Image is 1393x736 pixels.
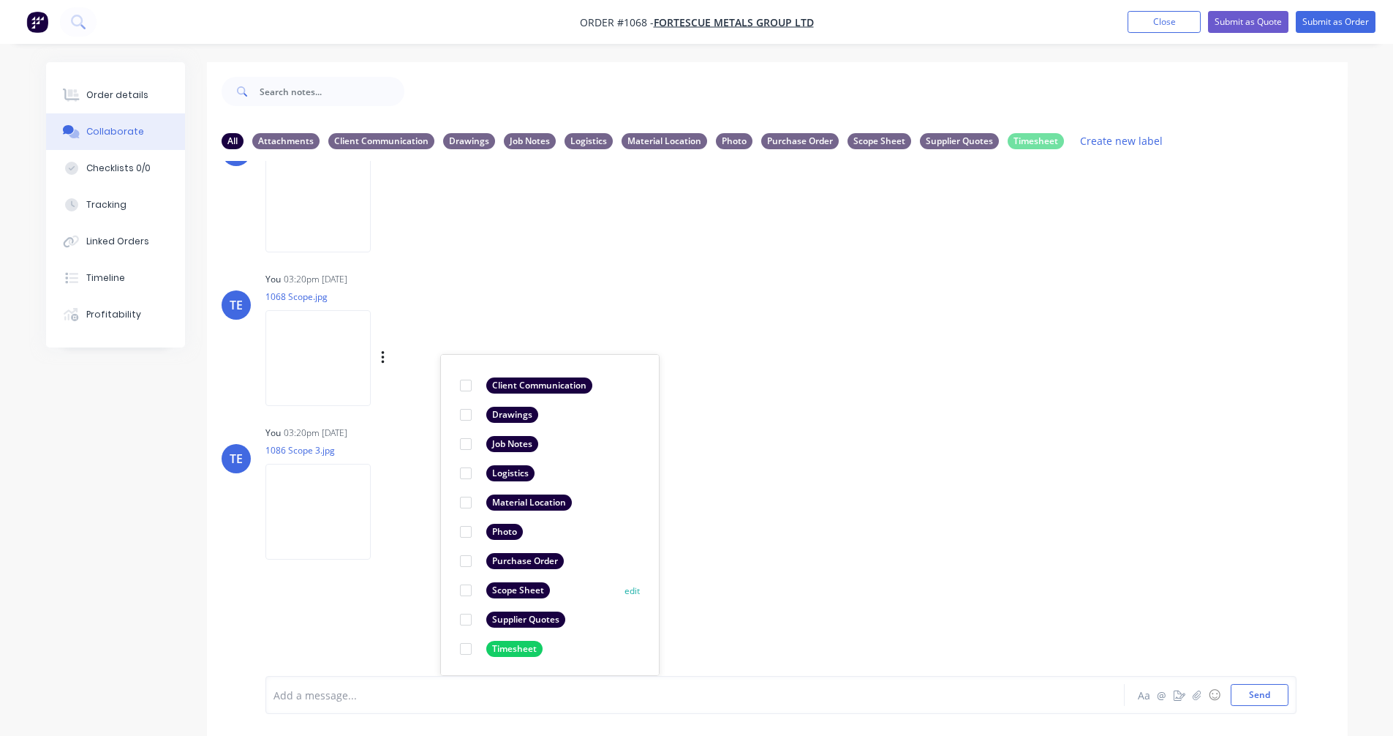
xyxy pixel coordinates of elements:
[486,495,572,511] div: Material Location
[761,133,839,149] div: Purchase Order
[1208,11,1288,33] button: Submit as Quote
[1008,133,1064,149] div: Timesheet
[230,450,243,467] div: TE
[265,290,534,303] p: 1068 Scope.jpg
[486,612,565,628] div: Supplier Quotes
[265,444,385,457] p: 1086 Scope 3.jpg
[1206,686,1223,704] button: ☺
[580,15,654,29] span: Order #1068 -
[565,133,613,149] div: Logistics
[46,113,185,150] button: Collaborate
[486,378,592,394] div: Client Communication
[622,133,707,149] div: Material Location
[654,15,814,29] a: FORTESCUE METALS GROUP LTD
[222,133,244,149] div: All
[86,235,149,248] div: Linked Orders
[1128,11,1201,33] button: Close
[1153,686,1171,704] button: @
[1136,686,1153,704] button: Aa
[486,553,564,569] div: Purchase Order
[230,296,243,314] div: TE
[86,89,148,102] div: Order details
[46,223,185,260] button: Linked Orders
[504,133,556,149] div: Job Notes
[86,308,141,321] div: Profitability
[486,641,543,657] div: Timesheet
[46,150,185,187] button: Checklists 0/0
[486,465,535,481] div: Logistics
[443,133,495,149] div: Drawings
[486,407,538,423] div: Drawings
[920,133,999,149] div: Supplier Quotes
[46,296,185,333] button: Profitability
[1073,131,1171,151] button: Create new label
[86,125,144,138] div: Collaborate
[46,187,185,223] button: Tracking
[265,273,281,286] div: You
[260,77,404,106] input: Search notes...
[284,273,347,286] div: 03:20pm [DATE]
[265,427,281,440] div: You
[328,133,434,149] div: Client Communication
[284,427,347,440] div: 03:20pm [DATE]
[86,271,125,285] div: Timeline
[716,133,752,149] div: Photo
[486,582,550,598] div: Scope Sheet
[86,198,127,211] div: Tracking
[486,524,523,540] div: Photo
[46,77,185,113] button: Order details
[26,11,48,33] img: Factory
[86,162,151,175] div: Checklists 0/0
[252,133,320,149] div: Attachments
[1231,684,1288,706] button: Send
[46,260,185,296] button: Timeline
[847,133,911,149] div: Scope Sheet
[1296,11,1375,33] button: Submit as Order
[486,436,538,452] div: Job Notes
